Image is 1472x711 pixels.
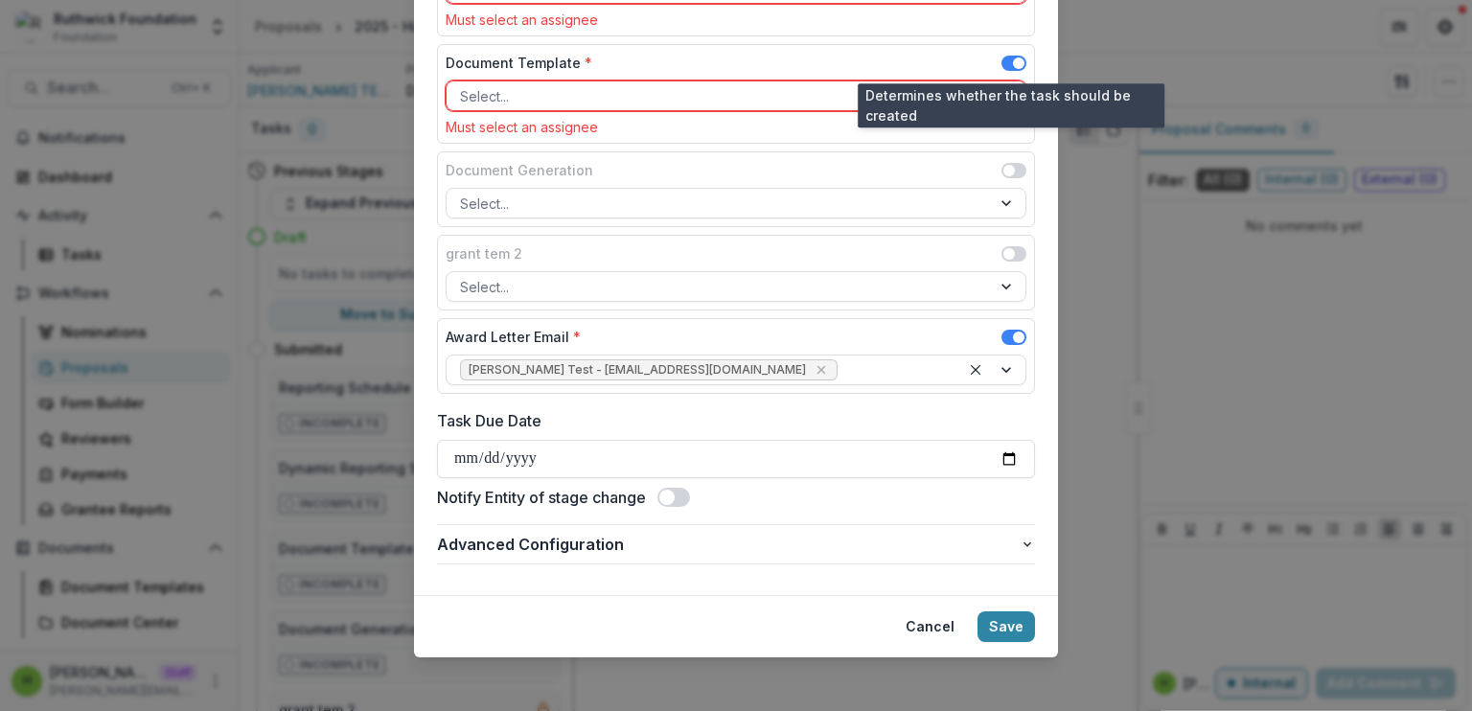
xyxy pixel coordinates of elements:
[437,409,1023,432] label: Task Due Date
[446,327,581,347] label: Award Letter Email
[446,243,522,264] label: grant tem 2
[977,611,1035,642] button: Save
[894,611,966,642] button: Cancel
[437,486,646,509] label: Notify Entity of stage change
[437,533,1020,556] span: Advanced Configuration
[812,360,831,379] div: Remove Griffin Test - griffinperry52@gmail.com
[469,363,806,377] span: [PERSON_NAME] Test - [EMAIL_ADDRESS][DOMAIN_NAME]
[437,525,1035,563] button: Advanced Configuration
[964,358,987,381] div: Clear selected options
[446,119,1026,135] div: Must select an assignee
[446,53,592,73] label: Document Template
[446,11,1026,28] div: Must select an assignee
[446,160,593,180] label: Document Generation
